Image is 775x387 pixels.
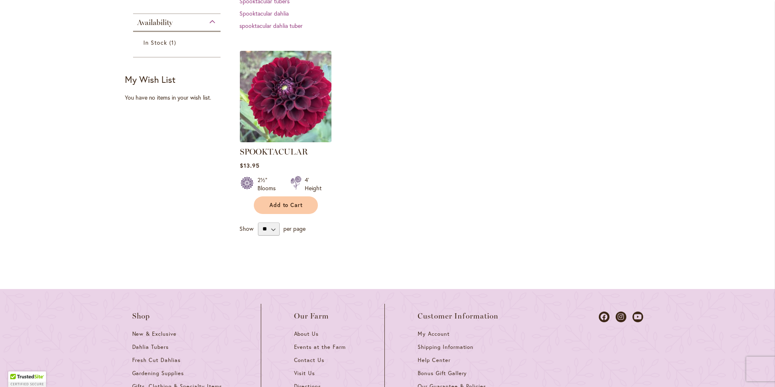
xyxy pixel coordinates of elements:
span: Add to Cart [269,202,303,209]
div: 4' Height [305,176,322,192]
span: Visit Us [294,370,315,377]
a: SPOOKTACULAR [240,147,308,157]
span: New & Exclusive [132,330,177,337]
a: Spooktacular [240,136,331,144]
span: per page [283,224,306,232]
span: Fresh Cut Dahlias [132,357,181,364]
span: Show [239,224,253,232]
button: Add to Cart [254,196,318,214]
a: Dahlias on Youtube [632,312,643,322]
span: Our Farm [294,312,329,320]
span: Events at the Farm [294,344,346,351]
span: Bonus Gift Gallery [418,370,467,377]
span: In Stock [143,39,167,46]
span: Contact Us [294,357,325,364]
a: Spooktacular dahlia [239,9,289,17]
span: $13.95 [240,162,260,169]
span: Customer Information [418,312,499,320]
a: Dahlias on Instagram [616,312,626,322]
span: 1 [169,38,178,47]
iframe: Launch Accessibility Center [6,358,29,381]
img: Spooktacular [237,48,333,144]
span: Dahlia Tubers [132,344,169,351]
span: Shop [132,312,150,320]
span: About Us [294,330,319,337]
strong: My Wish List [125,73,175,85]
a: Dahlias on Facebook [599,312,609,322]
span: Help Center [418,357,451,364]
div: You have no items in your wish list. [125,93,235,102]
span: Gardening Supplies [132,370,184,377]
span: My Account [418,330,450,337]
span: Shipping Information [418,344,474,351]
a: spooktacular dahlia tuber [239,22,303,30]
span: Availability [137,18,172,27]
div: 2½" Blooms [258,176,281,192]
a: In Stock 1 [143,38,213,47]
